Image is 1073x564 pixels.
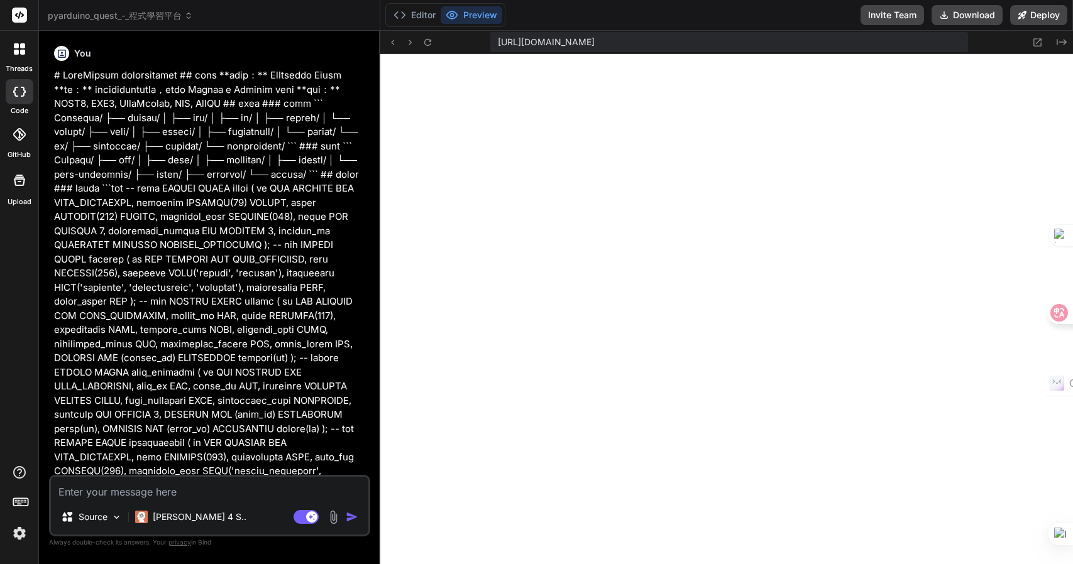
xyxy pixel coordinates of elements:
[111,512,122,523] img: Pick Models
[48,9,193,22] span: pyarduino_quest_-_程式學習平台
[380,54,1073,564] iframe: Preview
[1010,5,1067,25] button: Deploy
[9,523,30,544] img: settings
[932,5,1003,25] button: Download
[49,536,370,548] p: Always double-check its answers. Your in Bind
[168,538,191,546] span: privacy
[441,6,502,24] button: Preview
[153,511,246,523] p: [PERSON_NAME] 4 S..
[388,6,441,24] button: Editor
[8,149,31,160] label: GitHub
[135,511,148,523] img: Claude 4 Sonnet
[6,63,33,74] label: threads
[8,197,31,207] label: Upload
[346,511,358,523] img: icon
[74,47,91,60] h6: You
[498,36,595,48] span: [URL][DOMAIN_NAME]
[11,106,28,116] label: code
[326,510,341,524] img: attachment
[861,5,924,25] button: Invite Team
[79,511,107,523] p: Source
